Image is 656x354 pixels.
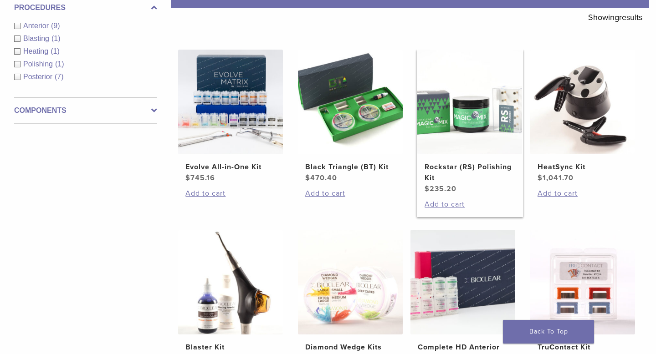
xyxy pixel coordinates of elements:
[410,230,515,334] img: Complete HD Anterior Kit
[297,50,404,183] a: Black Triangle (BT) KitBlack Triangle (BT) Kit $470.40
[538,342,628,353] h2: TruContact Kit
[51,35,61,42] span: (1)
[51,22,60,30] span: (9)
[185,173,215,182] bdi: 745.16
[178,50,284,183] a: Evolve All-in-One KitEvolve All-in-One Kit $745.16
[417,50,523,194] a: Rockstar (RS) Polishing KitRockstar (RS) Polishing Kit $235.20
[538,188,628,199] a: Add to cart: “HeatSync Kit”
[538,173,543,182] span: $
[503,320,594,344] a: Back To Top
[178,230,283,334] img: Blaster Kit
[305,342,395,353] h2: Diamond Wedge Kits
[185,173,190,182] span: $
[178,50,283,154] img: Evolve All-in-One Kit
[588,8,642,27] p: Showing results
[417,50,522,154] img: Rockstar (RS) Polishing Kit
[530,230,635,334] img: TruContact Kit
[305,173,310,182] span: $
[55,73,64,81] span: (7)
[23,35,51,42] span: Blasting
[14,105,157,116] label: Components
[185,342,276,353] h2: Blaster Kit
[305,173,337,182] bdi: 470.40
[185,188,276,199] a: Add to cart: “Evolve All-in-One Kit”
[14,2,157,13] label: Procedures
[298,50,403,154] img: Black Triangle (BT) Kit
[23,22,51,30] span: Anterior
[185,162,276,172] h2: Evolve All-in-One Kit
[530,50,636,183] a: HeatSync KitHeatSync Kit $1,041.70
[305,188,395,199] a: Add to cart: “Black Triangle (BT) Kit”
[425,199,515,210] a: Add to cart: “Rockstar (RS) Polishing Kit”
[23,73,55,81] span: Posterior
[538,162,628,172] h2: HeatSync Kit
[55,60,64,68] span: (1)
[23,47,51,55] span: Heating
[305,162,395,172] h2: Black Triangle (BT) Kit
[425,162,515,183] h2: Rockstar (RS) Polishing Kit
[298,230,403,334] img: Diamond Wedge Kits
[538,173,574,182] bdi: 1,041.70
[51,47,60,55] span: (1)
[530,50,635,154] img: HeatSync Kit
[425,184,430,193] span: $
[425,184,456,193] bdi: 235.20
[23,60,55,68] span: Polishing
